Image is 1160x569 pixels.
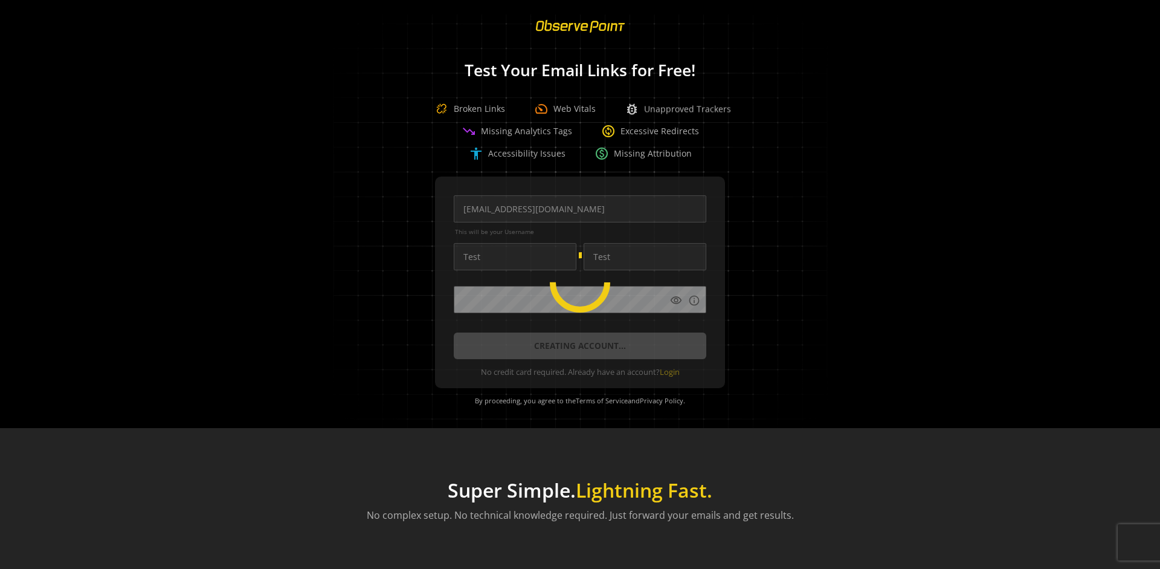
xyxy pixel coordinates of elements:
[430,97,454,121] img: Broken Link
[367,508,794,522] p: No complex setup. No technical knowledge required. Just forward your emails and get results.
[601,124,699,138] div: Excessive Redirects
[534,102,549,116] span: speed
[576,396,628,405] a: Terms of Service
[528,28,633,39] a: ObservePoint Homepage
[314,62,846,79] h1: Test Your Email Links for Free!
[462,124,572,138] div: Missing Analytics Tags
[367,479,794,502] h1: Super Simple.
[594,146,692,161] div: Missing Attribution
[625,102,731,116] div: Unapproved Trackers
[469,146,483,161] span: accessibility
[640,396,683,405] a: Privacy Policy
[430,97,505,121] div: Broken Links
[462,124,476,138] span: trending_down
[625,102,639,116] span: bug_report
[534,102,596,116] div: Web Vitals
[601,124,616,138] span: change_circle
[576,477,712,503] span: Lightning Fast.
[469,146,565,161] div: Accessibility Issues
[594,146,609,161] span: paid
[450,388,710,414] div: By proceeding, you agree to the and .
